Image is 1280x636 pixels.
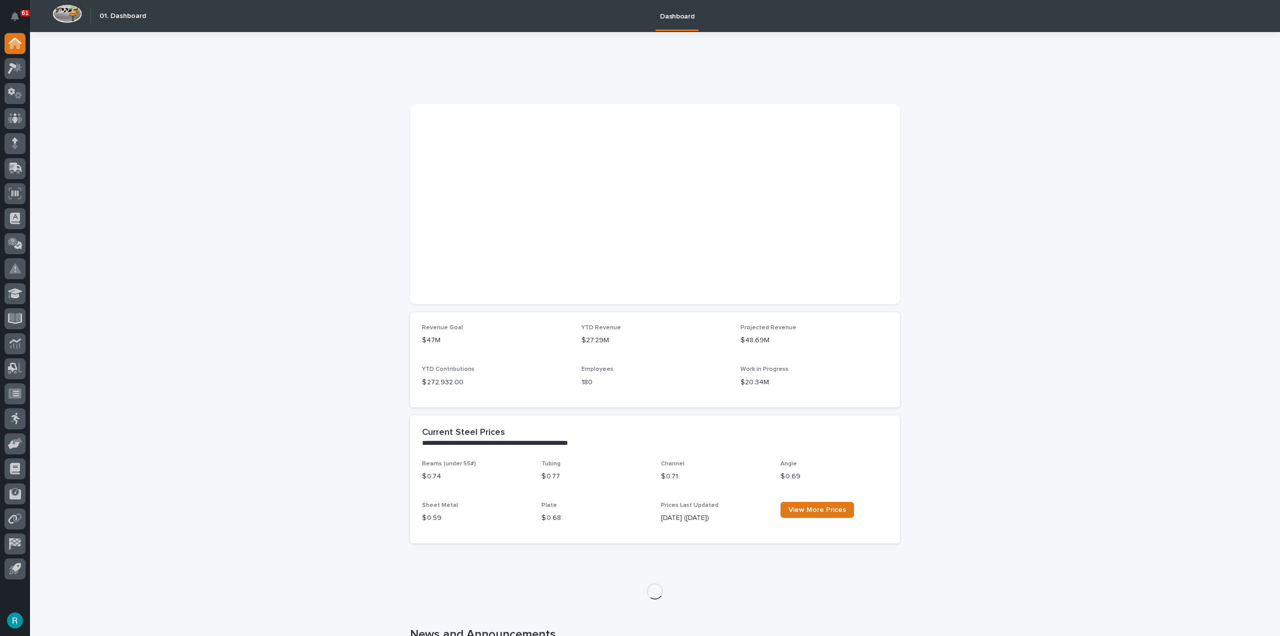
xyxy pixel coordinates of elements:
[661,461,684,467] span: Channel
[541,502,557,508] span: Plate
[581,377,729,388] p: 180
[422,335,569,346] p: $47M
[581,366,613,372] span: Employees
[422,377,569,388] p: $ 272,932.00
[422,366,474,372] span: YTD Contributions
[4,610,25,631] button: users-avatar
[788,506,846,513] span: View More Prices
[99,12,146,21] h2: 01. Dashboard
[422,427,505,438] h2: Current Steel Prices
[541,513,649,523] p: $ 0.68
[661,471,768,482] p: $ 0.71
[4,6,25,27] button: Notifications
[780,471,888,482] p: $ 0.69
[581,335,729,346] p: $27.29M
[12,12,25,28] div: Notifications61
[541,461,560,467] span: Tubing
[52,5,82,23] img: Workspace Logo
[740,325,796,331] span: Projected Revenue
[422,502,458,508] span: Sheet Metal
[740,377,888,388] p: $20.34M
[581,325,621,331] span: YTD Revenue
[740,335,888,346] p: $48.69M
[780,502,854,518] a: View More Prices
[22,10,28,17] p: 61
[422,461,476,467] span: Beams (under 55#)
[661,502,718,508] span: Prices Last Updated
[422,325,463,331] span: Revenue Goal
[422,513,529,523] p: $ 0.59
[661,513,768,523] p: [DATE] ([DATE])
[422,471,529,482] p: $ 0.74
[740,366,788,372] span: Work in Progress
[541,471,649,482] p: $ 0.77
[780,461,797,467] span: Angle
